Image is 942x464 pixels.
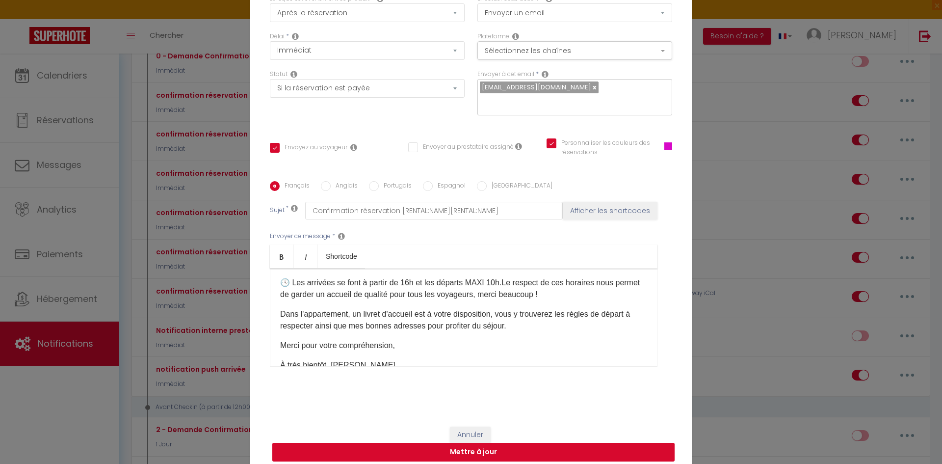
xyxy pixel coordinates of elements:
i: Action Channel [512,32,519,40]
label: Délai [270,32,285,41]
button: Mettre à jour [272,443,675,462]
label: Plateforme [477,32,509,41]
label: Portugais [379,181,412,192]
label: Sujet [270,206,285,216]
label: Français [280,181,310,192]
button: Annuler [450,427,491,443]
button: Sélectionnez les chaînes [477,41,672,60]
p: Dans l'appartement, un livret d'accueil est à votre disposition, vous y trouverez les règles de d... [280,308,647,332]
p: À très bientôt, [PERSON_NAME] [280,359,647,371]
label: Envoyer ce message [270,232,331,241]
p: Merci pour votre compréhension, [280,340,647,352]
i: Envoyer au voyageur [350,143,357,151]
i: Message [338,232,345,240]
i: Envoyer au prestataire si il est assigné [515,142,522,150]
label: [GEOGRAPHIC_DATA] [487,181,552,192]
button: Afficher les shortcodes [563,202,657,219]
label: Anglais [331,181,358,192]
a: Shortcode [318,245,365,268]
i: Booking status [290,70,297,78]
a: Italic [294,245,318,268]
div: ​ [270,269,657,367]
label: Espagnol [433,181,466,192]
i: Recipient [542,70,549,78]
a: Bold [270,245,294,268]
label: Statut [270,70,288,79]
span: [EMAIL_ADDRESS][DOMAIN_NAME] [482,82,591,92]
i: Action Time [292,32,299,40]
i: Subject [291,204,298,212]
p: 🕓 Les arrivées se font à partir de 16h et les départs MAXI 10h.Le respect de ces horaires nous pe... [280,277,647,300]
label: Envoyer à cet email [477,70,534,79]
